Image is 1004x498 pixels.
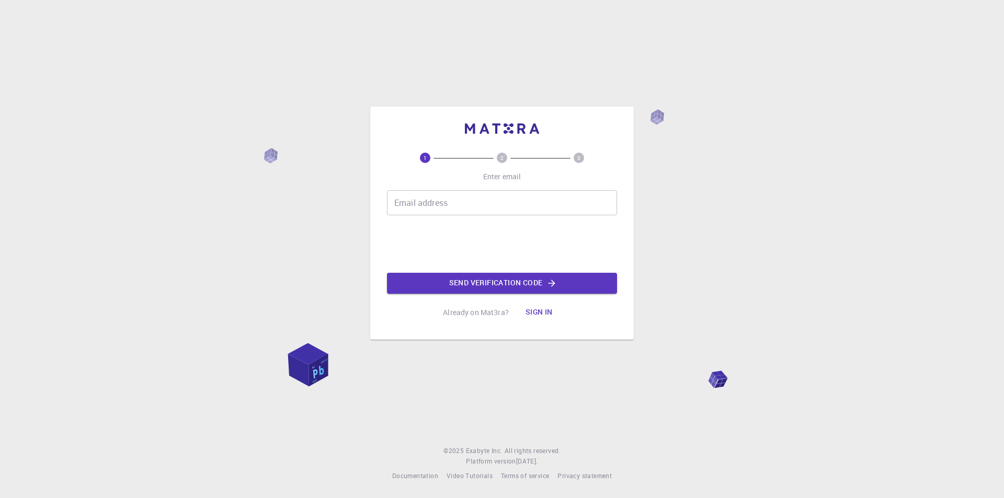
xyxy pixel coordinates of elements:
[516,456,538,467] a: [DATE].
[517,302,561,323] button: Sign in
[387,273,617,294] button: Send verification code
[424,154,427,161] text: 1
[392,471,438,480] span: Documentation
[466,446,503,456] a: Exabyte Inc.
[447,471,493,480] span: Video Tutorials
[505,446,561,456] span: All rights reserved.
[423,224,581,264] iframe: reCAPTCHA
[392,471,438,481] a: Documentation
[501,471,549,480] span: Terms of service
[466,446,503,455] span: Exabyte Inc.
[443,307,509,318] p: Already on Mat3ra?
[500,154,504,161] text: 2
[557,471,612,480] span: Privacy statement
[443,446,465,456] span: © 2025
[516,457,538,465] span: [DATE] .
[466,456,516,467] span: Platform version
[447,471,493,481] a: Video Tutorials
[483,171,521,182] p: Enter email
[557,471,612,481] a: Privacy statement
[501,471,549,481] a: Terms of service
[577,154,580,161] text: 3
